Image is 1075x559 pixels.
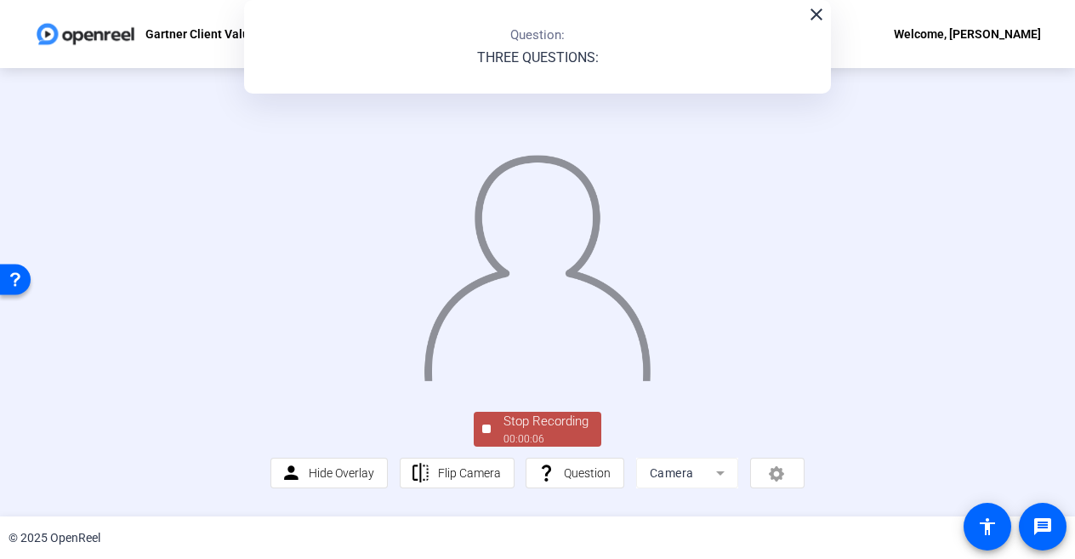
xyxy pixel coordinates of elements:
mat-icon: close [806,4,827,25]
div: © 2025 OpenReel [9,529,100,547]
p: Gartner Client Value (Videos) [145,24,304,44]
button: Flip Camera [400,458,515,488]
span: Hide Overlay [309,466,374,480]
p: THREE QUESTIONS: [477,48,599,68]
p: Question: [510,26,565,45]
mat-icon: message [1032,516,1053,537]
div: 00:00:06 [503,431,589,447]
div: Welcome, [PERSON_NAME] [894,24,1041,44]
div: Stop Recording [503,412,589,431]
mat-icon: person [281,463,302,484]
img: overlay [422,141,652,381]
span: Flip Camera [438,466,501,480]
img: OpenReel logo [34,17,137,51]
button: Question [526,458,624,488]
button: Hide Overlay [270,458,388,488]
mat-icon: accessibility [977,516,998,537]
span: Question [564,466,611,480]
button: Stop Recording00:00:06 [474,412,601,447]
mat-icon: question_mark [536,463,557,484]
mat-icon: flip [410,463,431,484]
